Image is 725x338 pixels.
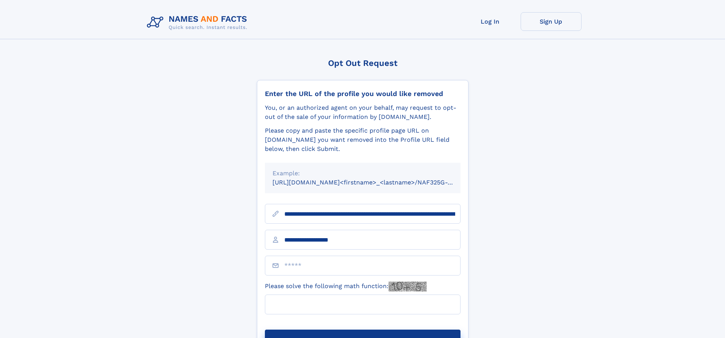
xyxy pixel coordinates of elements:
[272,169,453,178] div: Example:
[257,58,468,68] div: Opt Out Request
[265,282,427,292] label: Please solve the following math function:
[272,179,475,186] small: [URL][DOMAIN_NAME]<firstname>_<lastname>/NAF325G-xxxxxxxx
[144,12,253,33] img: Logo Names and Facts
[460,12,521,31] a: Log In
[265,90,460,98] div: Enter the URL of the profile you would like removed
[265,103,460,122] div: You, or an authorized agent on your behalf, may request to opt-out of the sale of your informatio...
[265,126,460,154] div: Please copy and paste the specific profile page URL on [DOMAIN_NAME] you want removed into the Pr...
[521,12,582,31] a: Sign Up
